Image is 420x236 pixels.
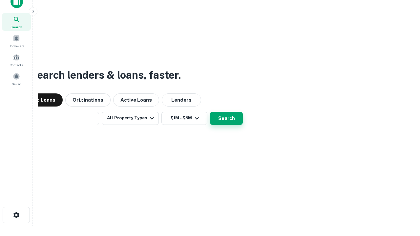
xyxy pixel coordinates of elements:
[10,24,22,29] span: Search
[161,112,207,125] button: $1M - $5M
[2,32,31,50] a: Borrowers
[65,93,111,107] button: Originations
[9,43,24,49] span: Borrowers
[162,93,201,107] button: Lenders
[387,184,420,215] iframe: Chat Widget
[113,93,159,107] button: Active Loans
[12,81,21,87] span: Saved
[10,62,23,68] span: Contacts
[30,67,181,83] h3: Search lenders & loans, faster.
[2,13,31,31] a: Search
[210,112,243,125] button: Search
[2,51,31,69] a: Contacts
[102,112,159,125] button: All Property Types
[2,70,31,88] a: Saved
